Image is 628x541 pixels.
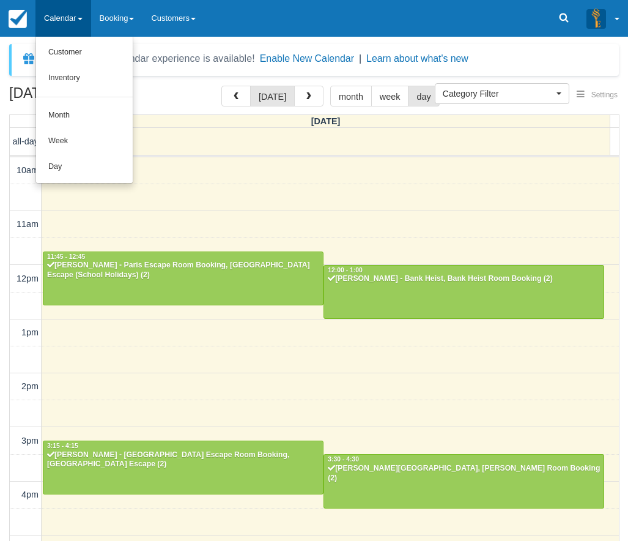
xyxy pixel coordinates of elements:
a: Month [36,103,133,129]
button: month [330,86,372,106]
a: Inventory [36,65,133,91]
span: 1pm [21,327,39,337]
img: A3 [586,9,606,28]
button: [DATE] [250,86,295,106]
a: Learn about what's new [366,53,468,64]
a: 11:45 - 12:45[PERSON_NAME] - Paris Escape Room Booking, [GEOGRAPHIC_DATA] Escape (School Holidays... [43,252,323,305]
span: all-day [13,136,39,146]
div: A new Booking Calendar experience is available! [41,51,255,66]
span: 11:45 - 12:45 [47,253,85,260]
span: 10am [17,165,39,175]
span: 11am [17,219,39,229]
span: 3:15 - 4:15 [47,442,78,449]
a: 12:00 - 1:00[PERSON_NAME] - Bank Heist, Bank Heist Room Booking (2) [323,265,604,319]
span: Category Filter [443,88,553,100]
div: [PERSON_NAME] - Bank Heist, Bank Heist Room Booking (2) [327,274,600,284]
span: [DATE] [311,116,341,126]
ul: Calendar [35,37,133,184]
span: 3pm [21,436,39,446]
a: 3:30 - 4:30[PERSON_NAME][GEOGRAPHIC_DATA], [PERSON_NAME] Room Booking (2) [323,454,604,508]
span: 2pm [21,381,39,391]
button: week [371,86,409,106]
span: 12pm [17,274,39,283]
a: Day [36,154,133,180]
span: 3:30 - 4:30 [328,456,359,463]
a: Week [36,129,133,154]
span: Settings [591,91,618,99]
div: [PERSON_NAME][GEOGRAPHIC_DATA], [PERSON_NAME] Room Booking (2) [327,464,600,483]
button: day [408,86,439,106]
span: 12:00 - 1:00 [328,267,363,274]
a: Customer [36,40,133,65]
div: [PERSON_NAME] - [GEOGRAPHIC_DATA] Escape Room Booking, [GEOGRAPHIC_DATA] Escape (2) [46,450,320,470]
div: [PERSON_NAME] - Paris Escape Room Booking, [GEOGRAPHIC_DATA] Escape (School Holidays) (2) [46,261,320,280]
button: Settings [569,86,625,104]
img: checkfront-main-nav-mini-logo.png [9,10,27,28]
a: 3:15 - 4:15[PERSON_NAME] - [GEOGRAPHIC_DATA] Escape Room Booking, [GEOGRAPHIC_DATA] Escape (2) [43,441,323,494]
button: Enable New Calendar [260,53,354,65]
span: | [359,53,361,64]
span: 4pm [21,490,39,499]
button: Category Filter [435,83,569,104]
h2: [DATE] [9,86,164,108]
